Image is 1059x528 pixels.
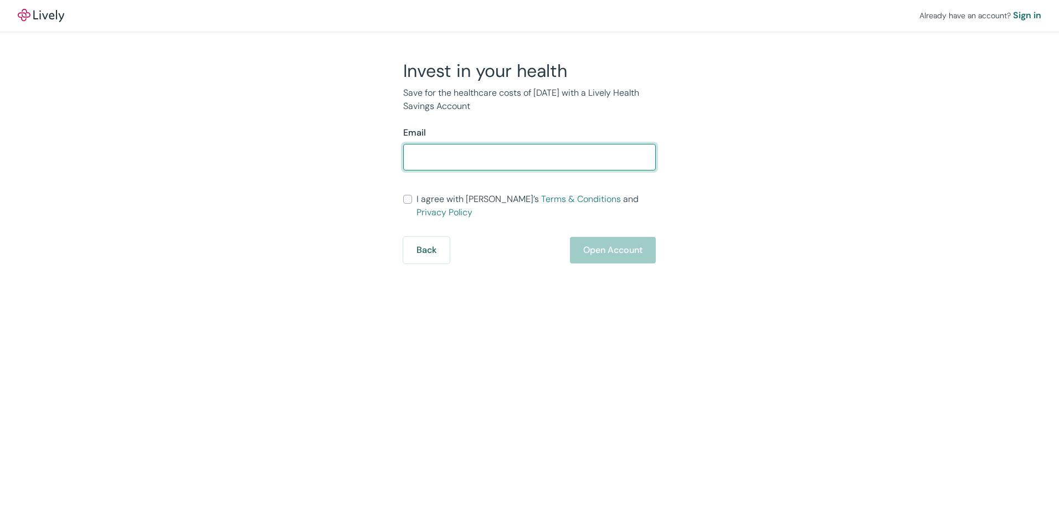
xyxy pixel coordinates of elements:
[919,9,1041,22] div: Already have an account?
[1013,9,1041,22] a: Sign in
[18,9,64,22] img: Lively
[403,126,426,139] label: Email
[403,237,450,263] button: Back
[541,193,621,205] a: Terms & Conditions
[403,86,656,113] p: Save for the healthcare costs of [DATE] with a Lively Health Savings Account
[417,193,656,219] span: I agree with [PERSON_NAME]’s and
[403,60,656,82] h2: Invest in your health
[18,9,64,22] a: LivelyLively
[417,206,472,218] a: Privacy Policy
